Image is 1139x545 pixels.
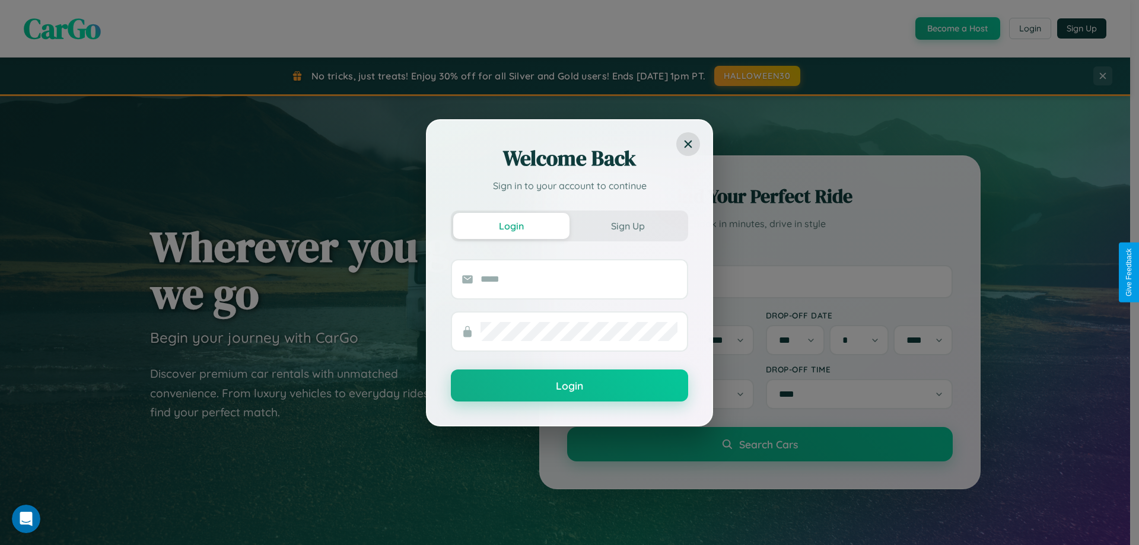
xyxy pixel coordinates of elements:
[12,505,40,533] iframe: Intercom live chat
[1125,248,1133,297] div: Give Feedback
[451,144,688,173] h2: Welcome Back
[453,213,569,239] button: Login
[451,179,688,193] p: Sign in to your account to continue
[451,369,688,401] button: Login
[569,213,686,239] button: Sign Up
